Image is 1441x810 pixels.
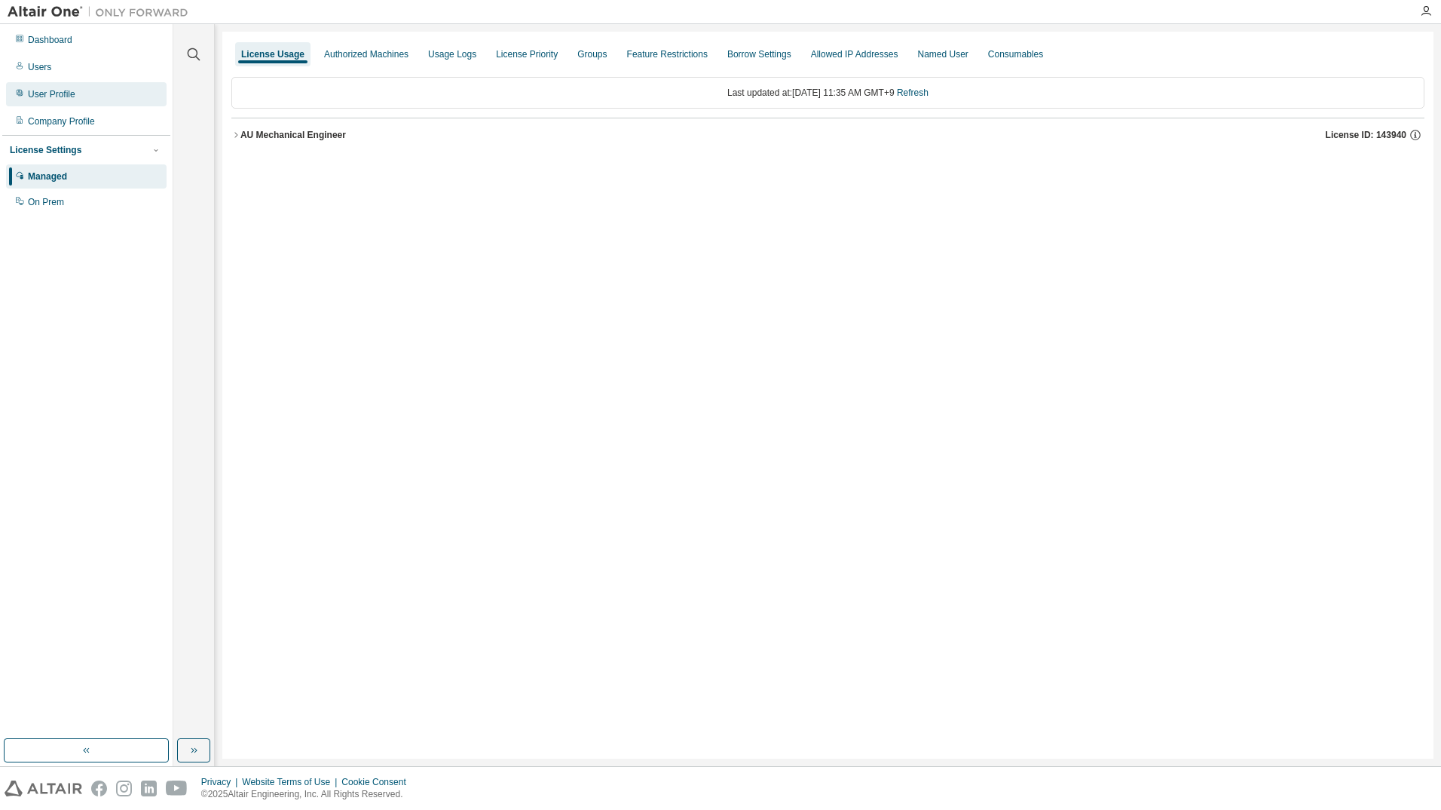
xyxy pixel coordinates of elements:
div: License Settings [10,144,81,156]
span: License ID: 143940 [1326,129,1406,141]
div: Privacy [201,776,242,788]
div: Usage Logs [428,48,476,60]
div: Borrow Settings [727,48,791,60]
img: instagram.svg [116,781,132,796]
div: Named User [917,48,968,60]
img: altair_logo.svg [5,781,82,796]
div: Managed [28,170,67,183]
div: Users [28,61,51,73]
div: Company Profile [28,115,95,127]
div: User Profile [28,88,75,100]
div: AU Mechanical Engineer [240,129,346,141]
div: Consumables [988,48,1043,60]
div: Feature Restrictions [627,48,708,60]
div: Cookie Consent [341,776,415,788]
p: © 2025 Altair Engineering, Inc. All Rights Reserved. [201,788,415,801]
div: Allowed IP Addresses [811,48,898,60]
img: linkedin.svg [141,781,157,796]
div: License Usage [241,48,304,60]
a: Refresh [897,87,929,98]
div: Website Terms of Use [242,776,341,788]
div: Groups [577,48,607,60]
img: youtube.svg [166,781,188,796]
div: On Prem [28,196,64,208]
img: Altair One [8,5,196,20]
div: Last updated at: [DATE] 11:35 AM GMT+9 [231,77,1424,109]
img: facebook.svg [91,781,107,796]
div: Authorized Machines [324,48,408,60]
div: Dashboard [28,34,72,46]
div: License Priority [496,48,558,60]
button: AU Mechanical EngineerLicense ID: 143940 [231,118,1424,152]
